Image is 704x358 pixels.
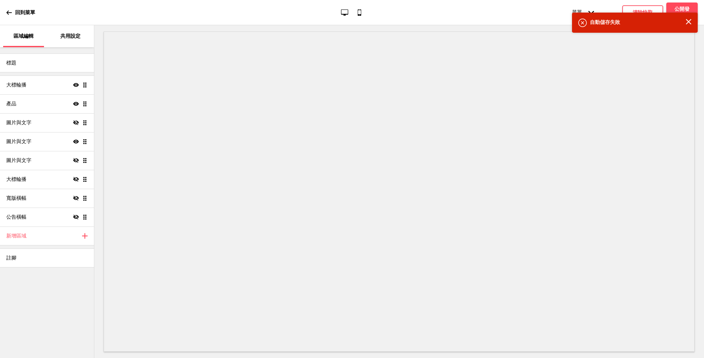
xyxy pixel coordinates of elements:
[666,3,698,23] button: 公開發佈
[6,59,16,66] h4: 標題
[60,33,80,40] p: 共用設定
[6,232,26,239] h4: 新增區域
[14,33,34,40] p: 區域編輯
[6,195,26,202] h4: 寬版橫幅
[6,4,35,21] a: 回到菜單
[622,5,663,20] button: 清除快取
[6,119,31,126] h4: 圖片與文字
[15,9,35,16] p: 回到菜單
[673,6,691,20] h4: 公開發佈
[6,176,26,183] h4: 大標輪播
[633,9,653,16] h4: 清除快取
[6,81,26,88] h4: 大標輪播
[6,157,31,164] h4: 圖片與文字
[6,214,26,221] h4: 公告橫幅
[6,138,31,145] h4: 圖片與文字
[566,3,600,22] div: 菜單
[6,255,16,261] h4: 註腳
[590,19,686,26] h4: 自動儲存失敗
[6,100,16,107] h4: 產品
